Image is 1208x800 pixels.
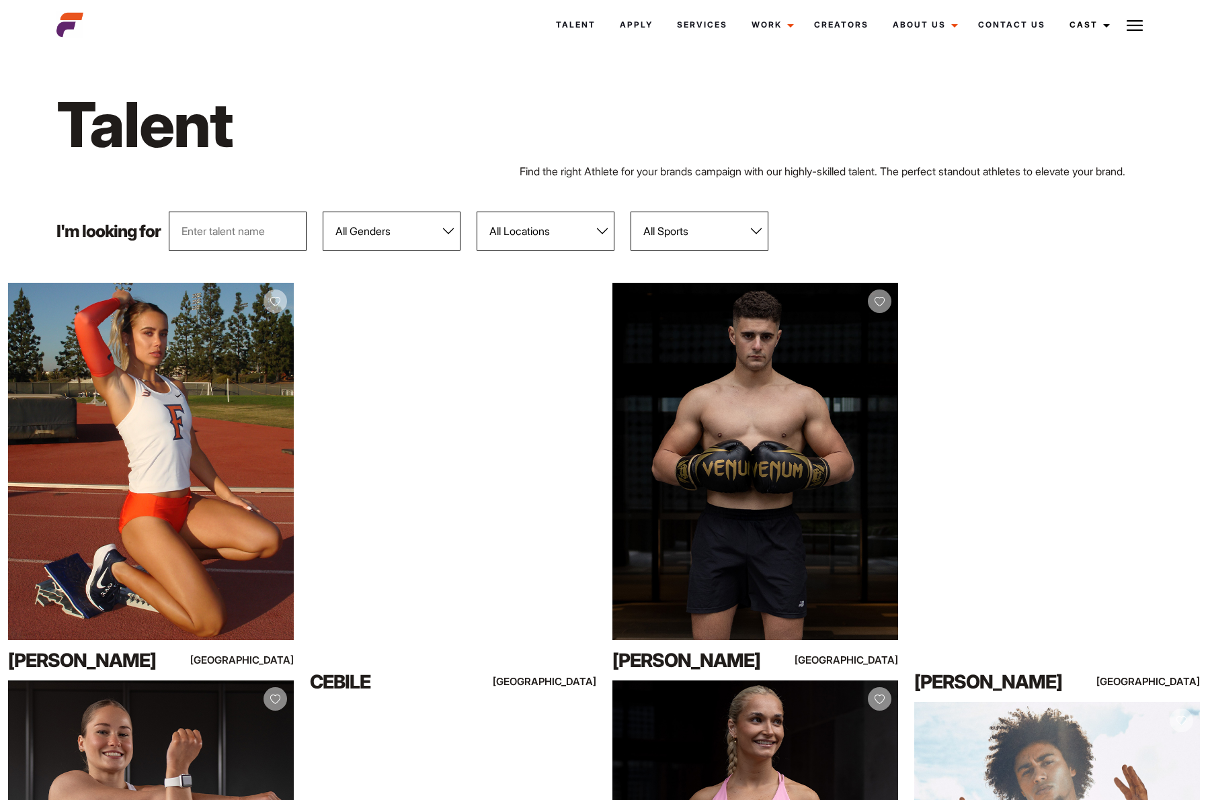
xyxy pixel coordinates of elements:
[56,86,688,163] h1: Talent
[56,11,83,38] img: cropped-aefm-brand-fav-22-square.png
[802,7,881,43] a: Creators
[544,7,608,43] a: Talent
[881,7,966,43] a: About Us
[966,7,1057,43] a: Contact Us
[208,652,294,668] div: [GEOGRAPHIC_DATA]
[612,647,784,674] div: [PERSON_NAME]
[608,7,665,43] a: Apply
[169,212,307,251] input: Enter talent name
[1127,17,1143,34] img: Burger icon
[739,7,802,43] a: Work
[510,673,596,690] div: [GEOGRAPHIC_DATA]
[914,668,1086,695] div: [PERSON_NAME]
[812,652,898,668] div: [GEOGRAPHIC_DATA]
[520,163,1152,179] p: Find the right Athlete for your brands campaign with our highly-skilled talent. The perfect stand...
[8,647,179,674] div: [PERSON_NAME]
[665,7,739,43] a: Services
[1057,7,1118,43] a: Cast
[1114,673,1200,690] div: [GEOGRAPHIC_DATA]
[310,668,481,695] div: Cebile
[56,223,161,240] p: I'm looking for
